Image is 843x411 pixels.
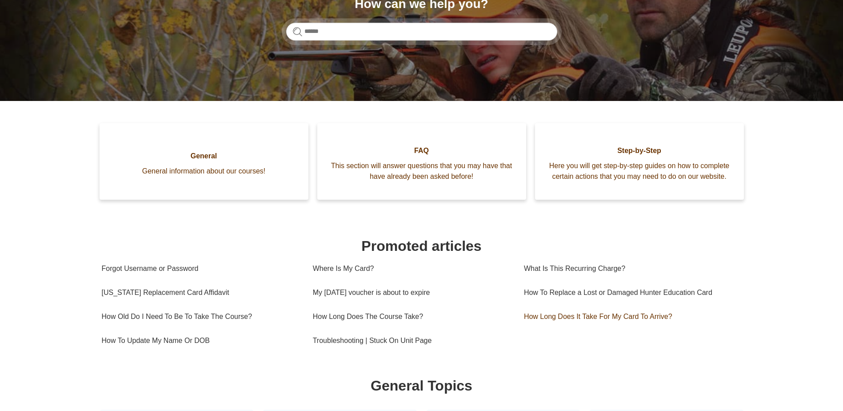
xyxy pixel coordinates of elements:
[102,257,300,281] a: Forgot Username or Password
[102,235,742,257] h1: Promoted articles
[535,123,744,200] a: Step-by-Step Here you will get step-by-step guides on how to complete certain actions that you ma...
[524,257,735,281] a: What Is This Recurring Charge?
[313,281,511,305] a: My [DATE] voucher is about to expire
[102,375,742,396] h1: General Topics
[317,123,526,200] a: FAQ This section will answer questions that you may have that have already been asked before!
[102,281,300,305] a: [US_STATE] Replacement Card Affidavit
[524,281,735,305] a: How To Replace a Lost or Damaged Hunter Education Card
[313,305,511,329] a: How Long Does The Course Take?
[524,305,735,329] a: How Long Does It Take For My Card To Arrive?
[113,166,295,177] span: General information about our courses!
[313,257,511,281] a: Where Is My Card?
[102,305,300,329] a: How Old Do I Need To Be To Take The Course?
[331,145,513,156] span: FAQ
[113,151,295,161] span: General
[331,161,513,182] span: This section will answer questions that you may have that have already been asked before!
[548,145,731,156] span: Step-by-Step
[286,23,557,40] input: Search
[313,329,511,353] a: Troubleshooting | Stuck On Unit Page
[548,161,731,182] span: Here you will get step-by-step guides on how to complete certain actions that you may need to do ...
[100,123,308,200] a: General General information about our courses!
[102,329,300,353] a: How To Update My Name Or DOB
